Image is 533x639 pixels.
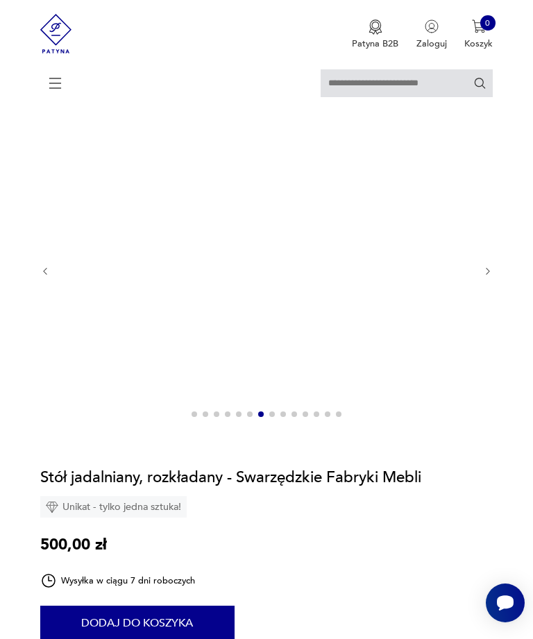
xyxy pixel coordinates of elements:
img: Ikona medalu [369,19,382,35]
p: Zaloguj [416,37,447,50]
button: Patyna B2B [352,19,398,50]
img: Ikonka użytkownika [425,19,439,33]
button: Szukaj [473,76,487,90]
div: 0 [480,15,496,31]
img: Zdjęcie produktu Stół jadalniany, rozkładany - Swarzędzkie Fabryki Mebli [61,118,467,423]
p: Patyna B2B [352,37,398,50]
div: Wysyłka w ciągu 7 dni roboczych [40,572,195,589]
iframe: Smartsupp widget button [486,583,525,622]
p: Koszyk [464,37,493,50]
p: 500,00 zł [40,534,107,555]
div: Unikat - tylko jedna sztuka! [40,496,187,518]
button: Zaloguj [416,19,447,50]
img: Ikona koszyka [472,19,486,33]
a: Ikona medaluPatyna B2B [352,19,398,50]
button: 0Koszyk [464,19,493,50]
h1: Stół jadalniany, rozkładany - Swarzędzkie Fabryki Mebli [40,467,421,488]
img: Ikona diamentu [46,501,58,513]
